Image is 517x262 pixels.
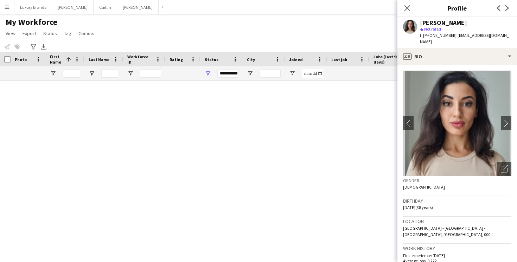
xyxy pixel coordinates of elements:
[205,70,211,77] button: Open Filter Menu
[403,253,511,258] p: First experience: [DATE]
[403,198,511,204] h3: Birthday
[374,54,402,65] span: Jobs (last 90 days)
[403,225,490,237] span: [GEOGRAPHIC_DATA] - [GEOGRAPHIC_DATA] - [GEOGRAPHIC_DATA], [GEOGRAPHIC_DATA], 000
[127,54,153,65] span: Workforce ID
[247,57,255,62] span: City
[170,57,183,62] span: Rating
[497,162,511,176] div: Open photos pop-in
[289,70,295,77] button: Open Filter Menu
[403,184,445,190] span: [DEMOGRAPHIC_DATA]
[397,4,517,13] h3: Profile
[403,218,511,224] h3: Location
[50,70,56,77] button: Open Filter Menu
[63,69,80,78] input: First Name Filter Input
[89,57,109,62] span: Last Name
[127,70,134,77] button: Open Filter Menu
[52,0,94,14] button: [PERSON_NAME]
[403,205,433,210] span: [DATE] (38 years)
[397,48,517,65] div: Bio
[15,57,27,62] span: Photo
[302,69,323,78] input: Joined Filter Input
[89,70,95,77] button: Open Filter Menu
[6,17,57,27] span: My Workforce
[3,29,18,38] a: View
[76,29,97,38] a: Comms
[78,30,94,37] span: Comms
[6,30,15,37] span: View
[331,57,347,62] span: Last job
[403,245,511,251] h3: Work history
[117,0,159,14] button: [PERSON_NAME]
[50,54,63,65] span: First Name
[20,29,39,38] a: Export
[43,30,57,37] span: Status
[205,57,218,62] span: Status
[420,20,467,26] div: [PERSON_NAME]
[64,30,71,37] span: Tag
[40,29,60,38] a: Status
[420,33,457,38] span: t. [PHONE_NUMBER]
[101,69,119,78] input: Last Name Filter Input
[247,70,253,77] button: Open Filter Menu
[289,57,303,62] span: Joined
[94,0,117,14] button: Caitlin
[140,69,161,78] input: Workforce ID Filter Input
[403,177,511,184] h3: Gender
[39,42,48,51] app-action-btn: Export XLSX
[424,26,441,32] span: Not rated
[29,42,38,51] app-action-btn: Advanced filters
[23,30,36,37] span: Export
[61,29,74,38] a: Tag
[420,33,509,44] span: | [EMAIL_ADDRESS][DOMAIN_NAME]
[260,69,281,78] input: City Filter Input
[14,0,52,14] button: Luxury Brands
[403,71,511,176] img: Crew avatar or photo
